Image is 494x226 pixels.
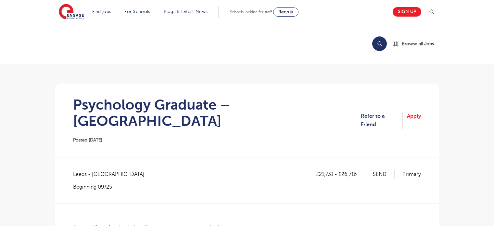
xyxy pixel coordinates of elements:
[230,10,272,14] span: Schools looking for staff
[402,40,434,47] span: Browse all Jobs
[402,170,421,179] p: Primary
[316,170,365,179] p: £21,731 - £26,716
[73,138,102,142] span: Posted [DATE]
[273,7,298,17] a: Recruit
[392,40,439,47] a: Browse all Jobs
[361,112,403,129] a: Refer to a Friend
[73,170,151,179] span: Leeds - [GEOGRAPHIC_DATA]
[373,170,395,179] p: SEND
[278,9,293,14] span: Recruit
[393,7,421,17] a: Sign up
[124,9,150,14] a: For Schools
[372,36,387,51] button: Search
[59,4,84,20] img: Engage Education
[73,97,361,129] h1: Psychology Graduate – [GEOGRAPHIC_DATA]
[164,9,208,14] a: Blogs & Latest News
[407,112,421,129] a: Apply
[73,183,151,191] p: Beginning 09/25
[92,9,111,14] a: Find jobs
